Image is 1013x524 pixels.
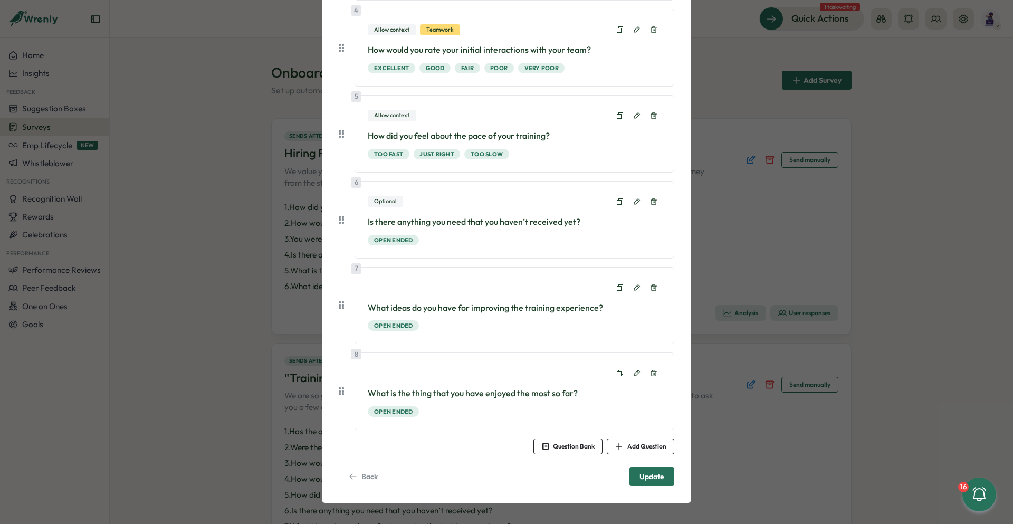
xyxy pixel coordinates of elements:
[351,91,361,102] div: 5
[374,63,409,73] span: Excellent
[962,478,996,511] button: 16
[471,149,503,159] span: Too Slow
[461,63,474,73] span: Fair
[426,63,445,73] span: Good
[361,473,378,480] span: Back
[351,5,361,16] div: 4
[368,215,661,228] p: Is there anything you need that you haven’t received yet?
[368,387,661,400] p: What is the thing that you have enjoyed the most so far?
[374,149,403,159] span: Too Fast
[368,24,416,35] div: Allow context
[420,24,460,35] div: Teamwork
[374,321,413,330] span: Open ended
[524,63,559,73] span: Very Poor
[368,196,403,207] div: Optional
[629,467,674,486] button: Update
[339,467,388,486] button: Back
[419,149,454,159] span: Just Right
[351,263,361,274] div: 7
[351,177,361,188] div: 6
[533,439,603,454] button: Question Bank
[958,482,969,492] div: 16
[351,349,361,359] div: 8
[553,443,595,450] span: Question Bank
[368,301,661,315] p: What ideas do you have for improving the training experience?
[490,63,508,73] span: Poor
[368,129,661,142] p: How did you feel about the pace of your training?
[368,110,416,121] div: Allow context
[374,235,413,245] span: Open ended
[368,43,661,56] p: How would you rate your initial interactions with your team?
[639,468,664,485] span: Update
[627,443,666,450] span: Add Question
[374,407,413,416] span: Open ended
[607,439,674,454] button: Add Question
